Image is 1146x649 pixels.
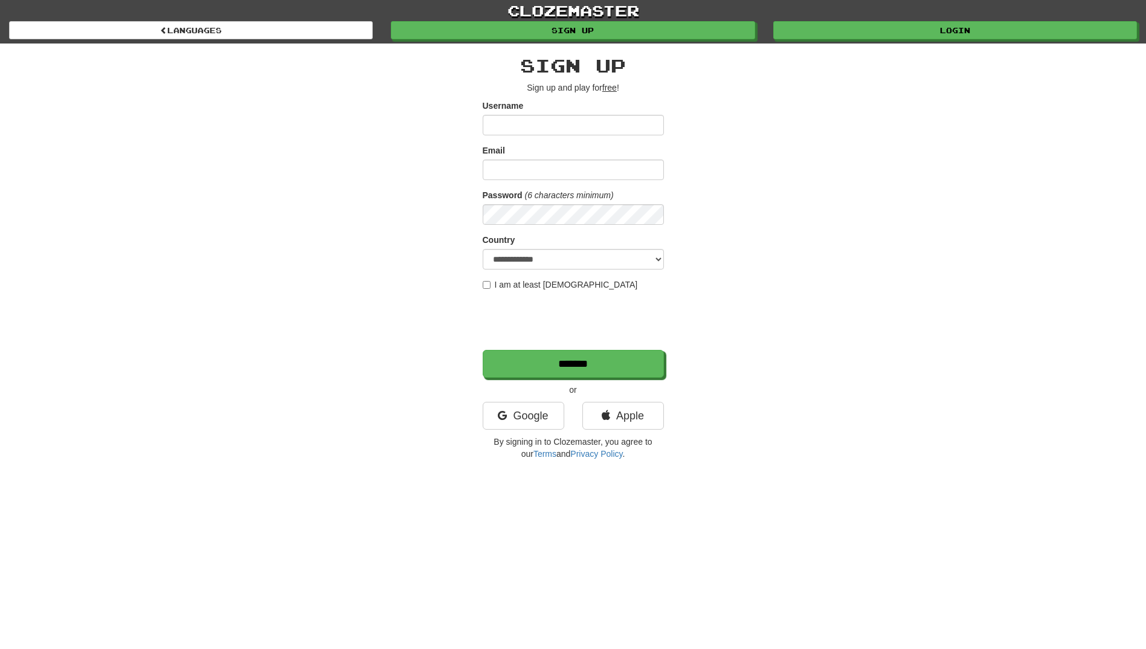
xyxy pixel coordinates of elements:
[483,402,564,430] a: Google
[533,449,556,459] a: Terms
[483,144,505,157] label: Email
[602,83,617,92] u: free
[9,21,373,39] a: Languages
[483,297,666,344] iframe: reCAPTCHA
[483,100,524,112] label: Username
[570,449,622,459] a: Privacy Policy
[483,82,664,94] p: Sign up and play for !
[525,190,614,200] em: (6 characters minimum)
[391,21,755,39] a: Sign up
[773,21,1137,39] a: Login
[483,56,664,76] h2: Sign up
[483,281,491,289] input: I am at least [DEMOGRAPHIC_DATA]
[483,234,515,246] label: Country
[582,402,664,430] a: Apple
[483,279,638,291] label: I am at least [DEMOGRAPHIC_DATA]
[483,436,664,460] p: By signing in to Clozemaster, you agree to our and .
[483,189,523,201] label: Password
[483,384,664,396] p: or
